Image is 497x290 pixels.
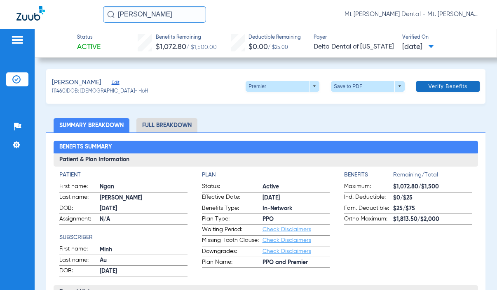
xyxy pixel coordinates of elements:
[331,81,405,92] button: Save to PDF
[59,193,100,203] span: Last name:
[77,42,101,52] span: Active
[263,237,311,243] a: Check Disclaimers
[263,227,311,232] a: Check Disclaimers
[263,248,311,254] a: Check Disclaimers
[263,215,330,224] span: PPO
[136,118,197,132] li: Full Breakdown
[393,215,472,224] span: $1,813.50/$2,000
[263,194,330,202] span: [DATE]
[54,141,478,154] h2: Benefits Summary
[112,80,119,88] span: Edit
[59,256,100,266] span: Last name:
[429,83,468,90] span: Verify Benefits
[344,182,393,192] span: Maximum:
[100,267,188,276] span: [DATE]
[344,171,393,182] app-breakdown-title: Benefits
[314,42,395,52] span: Delta Dental of [US_STATE]
[11,35,24,45] img: hamburger-icon
[202,215,263,225] span: Plan Type:
[202,247,263,257] span: Downgrades:
[100,256,188,265] span: Au
[202,225,263,235] span: Waiting Period:
[16,6,45,21] img: Zuub Logo
[202,193,263,203] span: Effective Date:
[59,171,188,179] h4: Patient
[202,171,330,179] h4: Plan
[393,183,472,191] span: $1,072.80/$1,500
[100,246,188,254] span: Minh
[416,81,480,92] button: Verify Benefits
[54,118,129,132] li: Summary Breakdown
[263,183,330,191] span: Active
[59,233,188,242] h4: Subscriber
[103,6,206,23] input: Search for patients
[344,193,393,203] span: Ind. Deductible:
[268,45,288,50] span: / $25.00
[263,258,330,267] span: PPO and Premier
[314,34,395,42] span: Payer
[156,43,186,51] span: $1,072.80
[202,182,263,192] span: Status:
[393,194,472,202] span: $0/$25
[100,204,188,213] span: [DATE]
[345,10,481,19] span: Mt [PERSON_NAME] Dental - Mt. [PERSON_NAME] Dental
[52,78,101,88] span: [PERSON_NAME]
[202,258,263,268] span: Plan Name:
[393,204,472,213] span: $25/$75
[59,267,100,276] span: DOB:
[248,43,268,51] span: $0.00
[344,204,393,214] span: Fam. Deductible:
[52,88,148,95] span: (11460) DOB: [DEMOGRAPHIC_DATA] - HoH
[77,34,101,42] span: Status
[59,182,100,192] span: First name:
[456,251,497,290] iframe: Chat Widget
[54,153,478,167] h3: Patient & Plan Information
[59,245,100,255] span: First name:
[59,204,100,214] span: DOB:
[202,236,263,246] span: Missing Tooth Clause:
[248,34,301,42] span: Deductible Remaining
[100,194,188,202] span: [PERSON_NAME]
[344,171,393,179] h4: Benefits
[100,215,188,224] span: N/A
[344,215,393,225] span: Ortho Maximum:
[107,11,115,18] img: Search Icon
[100,183,188,191] span: Ngan
[402,42,434,52] span: [DATE]
[393,171,472,182] span: Remaining/Total
[263,204,330,213] span: In-Network
[59,215,100,225] span: Assignment:
[156,34,217,42] span: Benefits Remaining
[202,204,263,214] span: Benefits Type:
[402,34,483,42] span: Verified On
[186,44,217,50] span: / $1,500.00
[246,81,319,92] button: Premier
